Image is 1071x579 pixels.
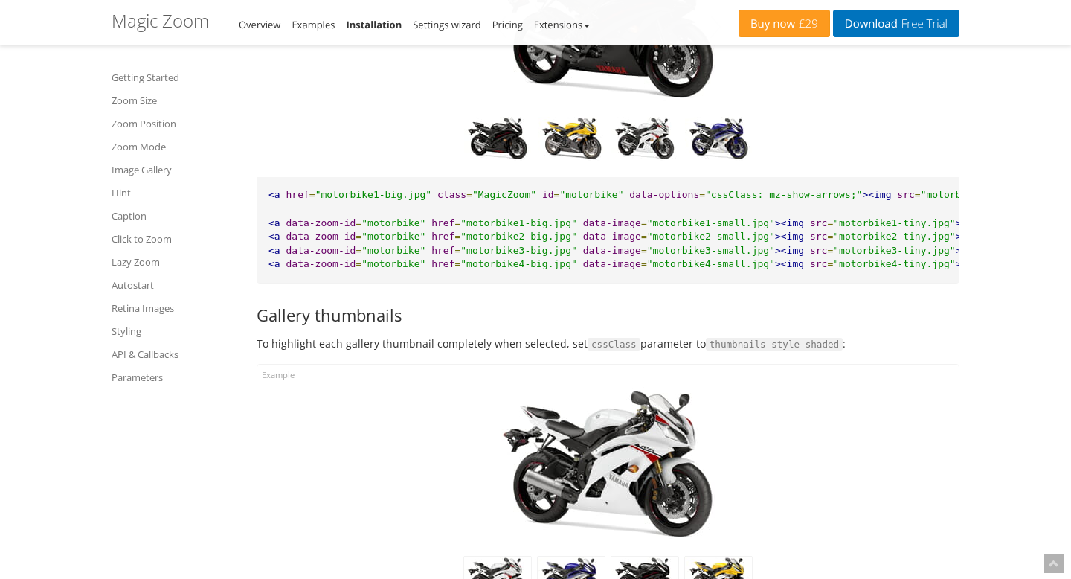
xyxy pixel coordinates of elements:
[833,231,955,242] span: "motorbike2-tiny.jpg"
[112,92,238,109] a: Zoom Size
[112,322,238,340] a: Styling
[112,11,209,31] h1: Magic Zoom
[431,231,454,242] span: href
[810,231,827,242] span: src
[356,217,361,228] span: =
[454,258,460,269] span: =
[583,217,641,228] span: data-image
[827,231,833,242] span: =
[862,189,891,200] span: ><img
[921,189,1049,200] span: "motorbike1-small.jpg"
[489,6,513,48] button: Previous
[775,231,804,242] span: ><img
[112,299,238,317] a: Retina Images
[268,258,280,269] span: <a
[810,245,827,256] span: src
[956,245,985,256] span: ></a>
[431,245,454,256] span: href
[460,231,577,242] span: "motorbike2-big.jpg"
[286,231,356,242] span: data-zoom-id
[775,258,804,269] span: ><img
[112,276,238,294] a: Autostart
[112,138,238,156] a: Zoom Mode
[315,189,432,200] span: "motorbike1-big.jpg"
[641,245,647,256] span: =
[460,217,577,228] span: "motorbike1-big.jpg"
[361,258,425,269] span: "motorbike"
[827,217,833,228] span: =
[292,18,335,31] a: Examples
[112,345,238,363] a: API & Callbacks
[431,217,454,228] span: href
[112,184,238,202] a: Hint
[706,338,843,351] code: thumbnails-style-shaded
[534,18,590,31] a: Extensions
[827,245,833,256] span: =
[257,335,959,353] p: To highlight each gallery thumbnail completely when selected, set parameter to :
[268,217,280,228] span: <a
[356,245,361,256] span: =
[647,245,775,256] span: "motorbike3-small.jpg"
[559,189,623,200] span: "motorbike"
[956,217,985,228] span: ></a>
[897,189,914,200] span: src
[629,189,699,200] span: data-options
[464,117,531,166] img: yzf-r6-black-3.jpg
[286,258,356,269] span: data-zoom-id
[538,117,605,166] img: yzf-r6-yellow-3.jpg
[112,253,238,271] a: Lazy Zoom
[647,258,775,269] span: "motorbike4-small.jpg"
[460,245,577,256] span: "motorbike3-big.jpg"
[647,231,775,242] span: "motorbike2-small.jpg"
[739,10,830,37] a: Buy now£29
[286,189,309,200] span: href
[898,18,948,30] span: Free Trial
[268,231,280,242] span: <a
[356,231,361,242] span: =
[647,217,775,228] span: "motorbike1-small.jpg"
[286,245,356,256] span: data-zoom-id
[699,189,705,200] span: =
[257,306,959,324] h3: Gallery thumbnails
[833,245,955,256] span: "motorbike3-tiny.jpg"
[346,18,402,31] a: Installation
[641,217,647,228] span: =
[833,258,955,269] span: "motorbike4-tiny.jpg"
[641,231,647,242] span: =
[775,245,804,256] span: ><img
[810,258,827,269] span: src
[956,231,985,242] span: ></a>
[833,10,959,37] a: DownloadFree Trial
[583,231,641,242] span: data-image
[361,245,425,256] span: "motorbike"
[583,245,641,256] span: data-image
[795,18,818,30] span: £29
[437,189,466,200] span: class
[413,18,481,31] a: Settings wizard
[112,368,238,386] a: Parameters
[554,189,560,200] span: =
[705,189,862,200] span: "cssClass: mz-show-arrows;"
[588,338,640,351] code: cssClass
[827,258,833,269] span: =
[775,217,804,228] span: ><img
[112,207,238,225] a: Caption
[956,258,985,269] span: ></a>
[583,258,641,269] span: data-image
[492,18,523,31] a: Pricing
[611,117,678,166] img: yzf-r6-white-3.jpg
[460,258,577,269] span: "motorbike4-big.jpg"
[489,387,727,546] img: yzf-r6-white-3.jpg
[542,189,554,200] span: id
[112,230,238,248] a: Click to Zoom
[112,161,238,179] a: Image Gallery
[685,117,752,166] img: yzf-r6-blue-3.jpg
[239,18,280,31] a: Overview
[268,189,280,200] span: <a
[356,258,361,269] span: =
[268,245,280,256] span: <a
[431,258,454,269] span: href
[361,217,425,228] span: "motorbike"
[472,189,536,200] span: "MagicZoom"
[454,245,460,256] span: =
